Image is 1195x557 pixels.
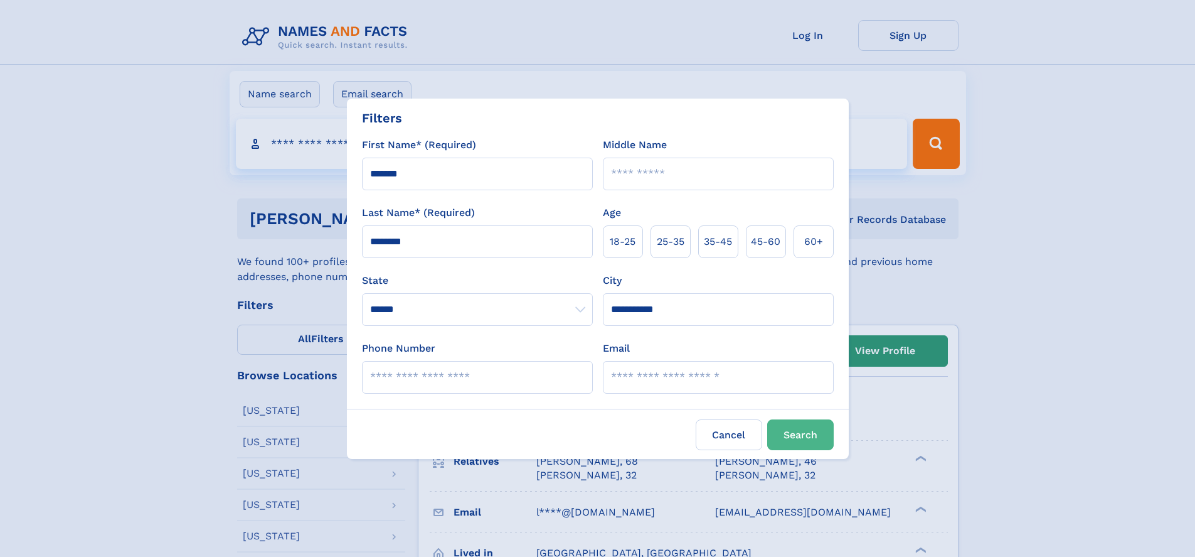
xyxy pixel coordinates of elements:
[657,234,684,249] span: 25‑35
[362,109,402,127] div: Filters
[804,234,823,249] span: 60+
[603,205,621,220] label: Age
[603,273,622,288] label: City
[603,341,630,356] label: Email
[610,234,635,249] span: 18‑25
[362,205,475,220] label: Last Name* (Required)
[767,419,834,450] button: Search
[603,138,667,153] label: Middle Name
[362,138,476,153] label: First Name* (Required)
[696,419,762,450] label: Cancel
[751,234,780,249] span: 45‑60
[704,234,732,249] span: 35‑45
[362,341,435,356] label: Phone Number
[362,273,593,288] label: State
